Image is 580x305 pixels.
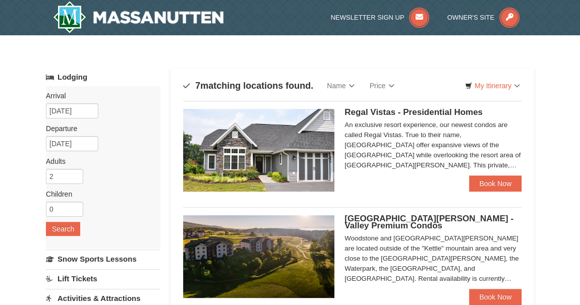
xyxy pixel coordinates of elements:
[344,107,483,117] span: Regal Vistas - Presidential Homes
[46,124,153,134] label: Departure
[458,78,527,93] a: My Itinerary
[183,215,334,298] img: 19219041-4-ec11c166.jpg
[319,76,362,96] a: Name
[46,222,80,236] button: Search
[183,109,334,192] img: 19218991-1-902409a9.jpg
[46,68,160,86] a: Lodging
[53,1,223,33] a: Massanutten Resort
[469,289,521,305] a: Book Now
[53,1,223,33] img: Massanutten Resort Logo
[183,81,313,91] h4: matching locations found.
[46,91,153,101] label: Arrival
[447,14,519,21] a: Owner's Site
[344,120,521,170] div: An exclusive resort experience, our newest condos are called Regal Vistas. True to their name, [G...
[362,76,402,96] a: Price
[195,81,200,91] span: 7
[46,269,160,288] a: Lift Tickets
[46,189,153,199] label: Children
[46,250,160,268] a: Snow Sports Lessons
[447,14,494,21] span: Owner's Site
[469,175,521,192] a: Book Now
[344,214,513,230] span: [GEOGRAPHIC_DATA][PERSON_NAME] - Valley Premium Condos
[46,156,153,166] label: Adults
[344,233,521,284] div: Woodstone and [GEOGRAPHIC_DATA][PERSON_NAME] are located outside of the "Kettle" mountain area an...
[331,14,404,21] span: Newsletter Sign Up
[331,14,430,21] a: Newsletter Sign Up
